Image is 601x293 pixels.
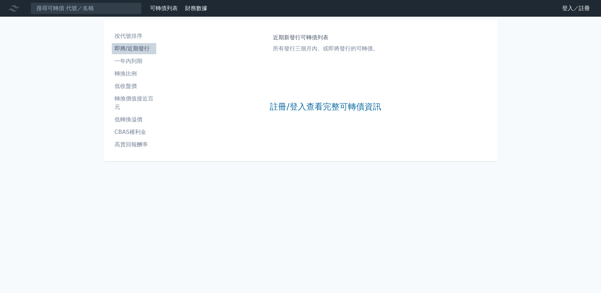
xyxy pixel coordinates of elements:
li: 一年內到期 [112,57,156,65]
a: 登入／註冊 [557,3,595,14]
input: 搜尋可轉債 代號／名稱 [31,2,142,14]
li: 低轉換溢價 [112,115,156,124]
li: CBAS權利金 [112,128,156,136]
a: CBAS權利金 [112,127,156,138]
p: 所有發行三個月內、或即將發行的可轉債。 [273,44,378,53]
h1: 近期新發行可轉債列表 [273,33,378,42]
a: 高賣回報酬率 [112,139,156,150]
li: 按代號排序 [112,32,156,40]
li: 低收盤價 [112,82,156,90]
a: 財務數據 [185,5,207,11]
a: 即將/近期發行 [112,43,156,54]
a: 低轉換溢價 [112,114,156,125]
li: 轉換比例 [112,70,156,78]
a: 按代號排序 [112,31,156,42]
a: 轉換比例 [112,68,156,79]
li: 即將/近期發行 [112,44,156,53]
li: 高賣回報酬率 [112,140,156,149]
a: 註冊/登入查看完整可轉債資訊 [270,101,381,113]
a: 一年內到期 [112,56,156,67]
li: 轉換價值接近百元 [112,95,156,111]
a: 低收盤價 [112,81,156,92]
a: 轉換價值接近百元 [112,93,156,113]
a: 可轉債列表 [150,5,178,11]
